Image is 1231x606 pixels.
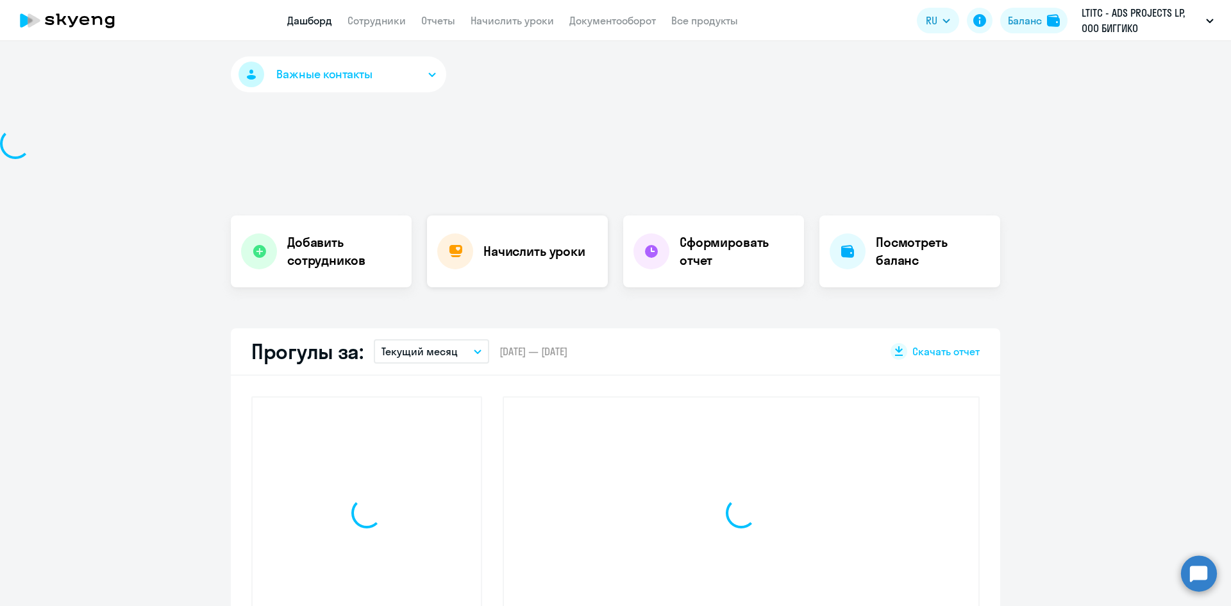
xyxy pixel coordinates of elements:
p: Текущий месяц [381,344,458,359]
h2: Прогулы за: [251,339,364,364]
h4: Посмотреть баланс [876,233,990,269]
span: RU [926,13,937,28]
a: Сотрудники [348,14,406,27]
a: Документооборот [569,14,656,27]
p: LTITC - ADS PROJECTS LP, ООО БИГГИКО [1082,5,1201,36]
a: Отчеты [421,14,455,27]
span: Важные контакты [276,66,373,83]
a: Дашборд [287,14,332,27]
img: balance [1047,14,1060,27]
h4: Сформировать отчет [680,233,794,269]
span: Скачать отчет [912,344,980,358]
button: LTITC - ADS PROJECTS LP, ООО БИГГИКО [1075,5,1220,36]
a: Все продукты [671,14,738,27]
div: Баланс [1008,13,1042,28]
button: Важные контакты [231,56,446,92]
a: Начислить уроки [471,14,554,27]
button: Балансbalance [1000,8,1068,33]
button: RU [917,8,959,33]
span: [DATE] — [DATE] [499,344,567,358]
button: Текущий месяц [374,339,489,364]
h4: Добавить сотрудников [287,233,401,269]
h4: Начислить уроки [483,242,585,260]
